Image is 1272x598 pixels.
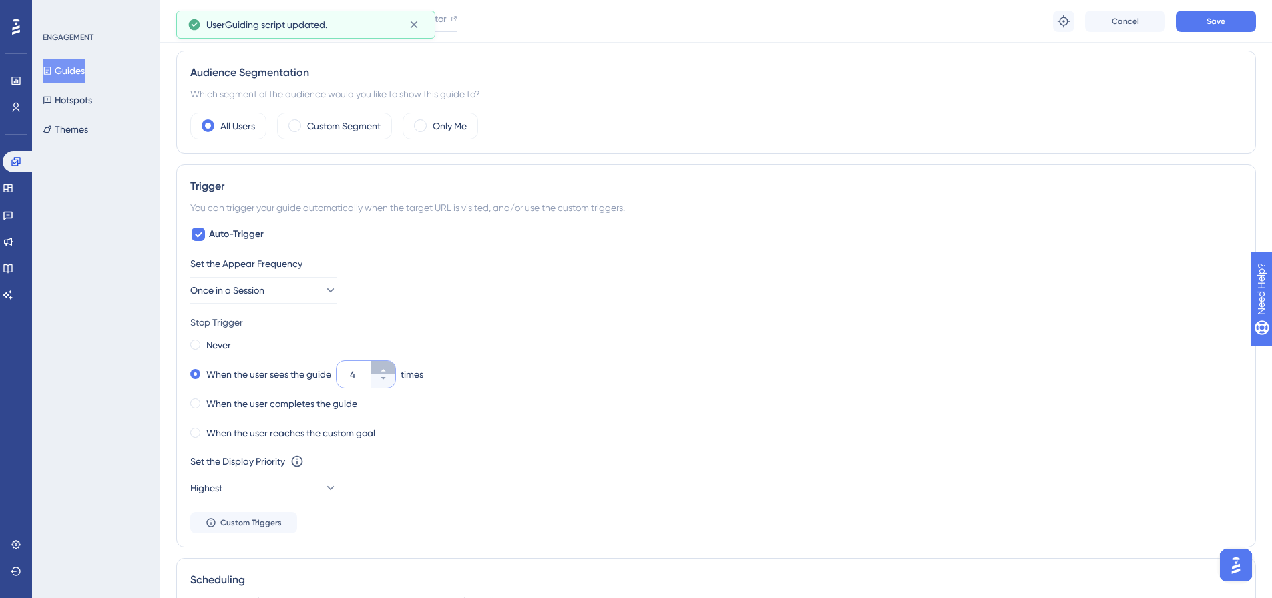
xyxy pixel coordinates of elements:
[190,282,264,298] span: Once in a Session
[31,3,83,19] span: Need Help?
[190,480,222,496] span: Highest
[190,256,1242,272] div: Set the Appear Frequency
[433,118,467,134] label: Only Me
[220,517,282,528] span: Custom Triggers
[220,118,255,134] label: All Users
[190,65,1242,81] div: Audience Segmentation
[190,277,337,304] button: Once in a Session
[209,226,264,242] span: Auto-Trigger
[190,178,1242,194] div: Trigger
[206,366,331,382] label: When the user sees the guide
[401,366,423,382] div: times
[43,117,88,141] button: Themes
[190,512,297,533] button: Custom Triggers
[43,59,85,83] button: Guides
[206,396,357,412] label: When the user completes the guide
[190,572,1242,588] div: Scheduling
[190,314,1242,330] div: Stop Trigger
[1216,545,1256,585] iframe: UserGuiding AI Assistant Launcher
[190,86,1242,102] div: Which segment of the audience would you like to show this guide to?
[206,337,231,353] label: Never
[307,118,381,134] label: Custom Segment
[206,17,327,33] span: UserGuiding script updated.
[1112,16,1139,27] span: Cancel
[206,425,375,441] label: When the user reaches the custom goal
[1085,11,1165,32] button: Cancel
[190,453,285,469] div: Set the Display Priority
[190,200,1242,216] div: You can trigger your guide automatically when the target URL is visited, and/or use the custom tr...
[1176,11,1256,32] button: Save
[1207,16,1225,27] span: Save
[190,475,337,501] button: Highest
[43,32,93,43] div: ENGAGEMENT
[43,88,92,112] button: Hotspots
